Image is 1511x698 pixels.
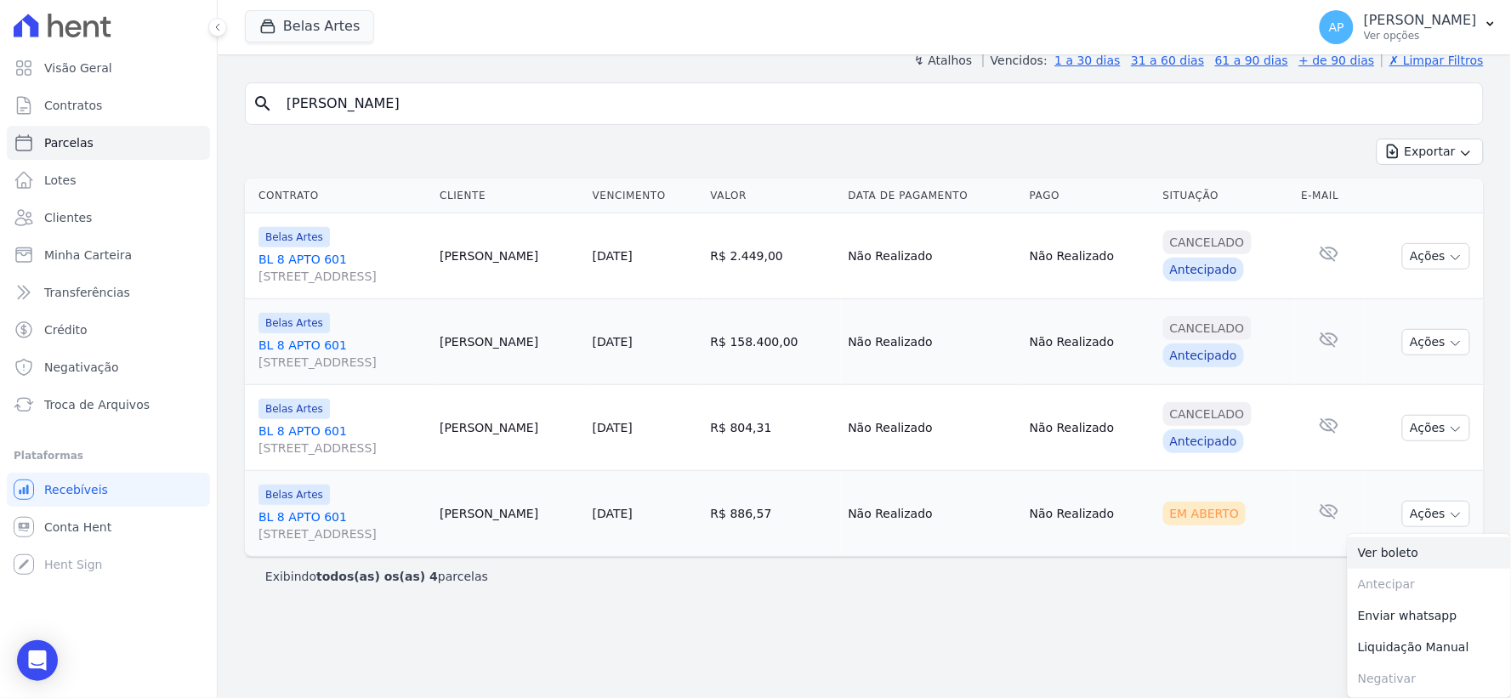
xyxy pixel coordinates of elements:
a: Conta Hent [7,510,210,544]
span: [STREET_ADDRESS] [258,525,426,542]
td: Não Realizado [1023,299,1156,385]
div: Cancelado [1163,230,1252,254]
a: Clientes [7,201,210,235]
b: todos(as) os(as) 4 [316,570,438,583]
td: R$ 2.449,00 [704,213,842,299]
th: Situação [1156,179,1295,213]
th: E-mail [1295,179,1365,213]
td: [PERSON_NAME] [433,385,586,471]
a: Lotes [7,163,210,197]
a: BL 8 APTO 601[STREET_ADDRESS] [258,508,426,542]
span: Visão Geral [44,60,112,77]
a: Transferências [7,275,210,309]
p: Ver opções [1364,29,1477,43]
td: Não Realizado [1023,471,1156,557]
span: Belas Artes [258,485,330,505]
button: Ações [1402,243,1470,270]
a: 61 a 90 dias [1215,54,1288,67]
td: [PERSON_NAME] [433,213,586,299]
a: + de 90 dias [1299,54,1375,67]
span: Negativação [44,359,119,376]
th: Pago [1023,179,1156,213]
a: Visão Geral [7,51,210,85]
div: Open Intercom Messenger [17,640,58,681]
td: Não Realizado [841,385,1022,471]
button: Ações [1402,329,1470,355]
a: Minha Carteira [7,238,210,272]
span: Conta Hent [44,519,111,536]
span: Recebíveis [44,481,108,498]
td: Não Realizado [841,213,1022,299]
input: Buscar por nome do lote ou do cliente [276,87,1476,121]
th: Valor [704,179,842,213]
span: [STREET_ADDRESS] [258,268,426,285]
span: Minha Carteira [44,247,132,264]
span: Parcelas [44,134,94,151]
a: Crédito [7,313,210,347]
a: ✗ Limpar Filtros [1382,54,1484,67]
td: Não Realizado [841,299,1022,385]
td: R$ 804,31 [704,385,842,471]
a: [DATE] [593,421,633,434]
td: Não Realizado [1023,213,1156,299]
div: Em Aberto [1163,502,1247,525]
button: AP [PERSON_NAME] Ver opções [1306,3,1511,51]
td: R$ 158.400,00 [704,299,842,385]
a: [DATE] [593,335,633,349]
td: Não Realizado [1023,385,1156,471]
button: Belas Artes [245,10,374,43]
span: Belas Artes [258,313,330,333]
div: Antecipado [1163,429,1244,453]
p: [PERSON_NAME] [1364,12,1477,29]
a: Parcelas [7,126,210,160]
a: Contratos [7,88,210,122]
label: ↯ Atalhos [914,54,972,67]
a: Ver boleto [1348,537,1511,569]
span: AP [1329,21,1344,33]
span: Belas Artes [258,227,330,247]
span: Clientes [44,209,92,226]
a: Troca de Arquivos [7,388,210,422]
span: Belas Artes [258,399,330,419]
p: Exibindo parcelas [265,568,488,585]
button: Ações [1402,415,1470,441]
a: BL 8 APTO 601[STREET_ADDRESS] [258,251,426,285]
div: Antecipado [1163,343,1244,367]
td: [PERSON_NAME] [433,299,586,385]
a: BL 8 APTO 601[STREET_ADDRESS] [258,423,426,457]
span: [STREET_ADDRESS] [258,440,426,457]
i: search [253,94,273,114]
th: Contrato [245,179,433,213]
div: Antecipado [1163,258,1244,281]
a: 31 a 60 dias [1131,54,1204,67]
span: Contratos [44,97,102,114]
button: Exportar [1377,139,1484,165]
span: Troca de Arquivos [44,396,150,413]
a: Negativação [7,350,210,384]
th: Vencimento [586,179,704,213]
button: Ações [1402,501,1470,527]
a: BL 8 APTO 601[STREET_ADDRESS] [258,337,426,371]
span: [STREET_ADDRESS] [258,354,426,371]
td: [PERSON_NAME] [433,471,586,557]
a: Recebíveis [7,473,210,507]
a: [DATE] [593,507,633,520]
div: Cancelado [1163,402,1252,426]
span: Crédito [44,321,88,338]
label: Vencidos: [983,54,1048,67]
td: Não Realizado [841,471,1022,557]
a: 1 a 30 dias [1055,54,1121,67]
span: Lotes [44,172,77,189]
th: Cliente [433,179,586,213]
div: Cancelado [1163,316,1252,340]
td: R$ 886,57 [704,471,842,557]
div: Plataformas [14,445,203,466]
th: Data de Pagamento [841,179,1022,213]
span: Transferências [44,284,130,301]
a: [DATE] [593,249,633,263]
